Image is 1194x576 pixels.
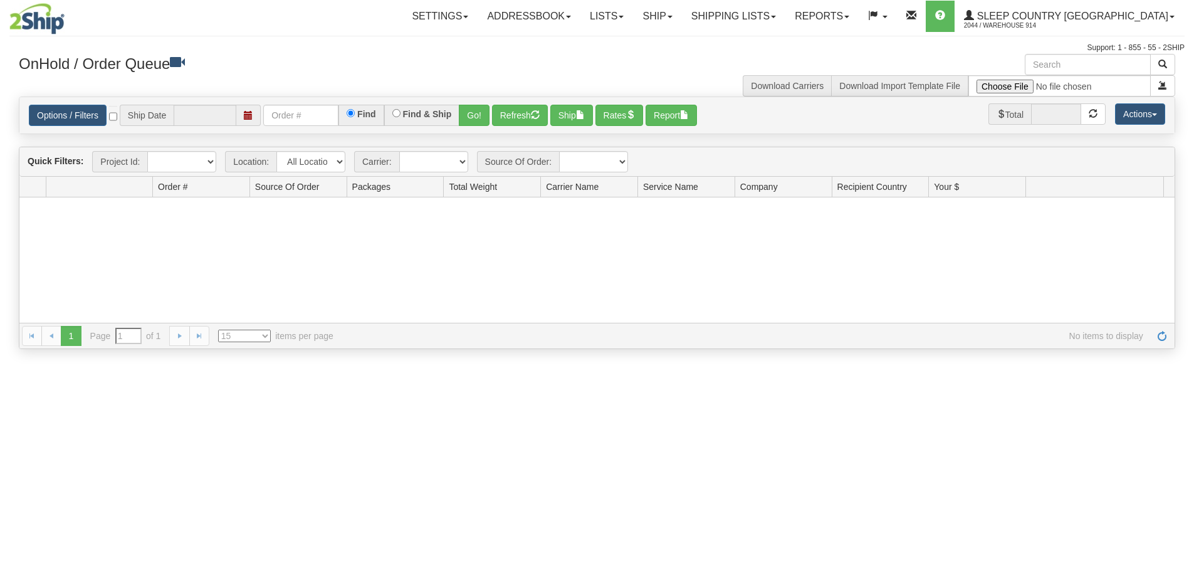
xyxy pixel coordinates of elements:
a: Download Carriers [751,81,824,91]
a: Settings [402,1,478,32]
button: Go! [459,105,490,126]
label: Find [357,110,376,118]
a: Ship [633,1,681,32]
label: Find & Ship [403,110,452,118]
div: grid toolbar [19,147,1175,177]
label: Quick Filters: [28,155,83,167]
span: Recipient Country [837,181,907,193]
button: Rates [595,105,644,126]
span: Page of 1 [90,328,161,344]
span: Carrier: [354,151,399,172]
span: Location: [225,151,276,172]
span: Order # [158,181,187,193]
span: Total Weight [449,181,497,193]
button: Report [646,105,697,126]
span: Total [988,103,1032,125]
img: logo2044.jpg [9,3,65,34]
button: Search [1150,54,1175,75]
span: Source Of Order [255,181,320,193]
span: No items to display [351,330,1143,342]
a: Options / Filters [29,105,107,126]
span: Service Name [643,181,698,193]
a: Shipping lists [682,1,785,32]
span: 1 [61,326,81,346]
span: 2044 / Warehouse 914 [964,19,1058,32]
a: Reports [785,1,859,32]
h3: OnHold / Order Queue [19,54,588,72]
span: items per page [218,330,333,342]
a: Sleep Country [GEOGRAPHIC_DATA] 2044 / Warehouse 914 [955,1,1184,32]
button: Ship [550,105,593,126]
a: Addressbook [478,1,580,32]
span: Company [740,181,778,193]
div: Support: 1 - 855 - 55 - 2SHIP [9,43,1185,53]
button: Refresh [492,105,548,126]
span: Source Of Order: [477,151,560,172]
a: Refresh [1152,326,1172,346]
span: Carrier Name [546,181,599,193]
input: Import [968,75,1151,97]
input: Order # [263,105,338,126]
a: Lists [580,1,633,32]
a: Download Import Template File [839,81,960,91]
span: Packages [352,181,390,193]
span: Project Id: [92,151,147,172]
span: Ship Date [120,105,174,126]
input: Search [1025,54,1151,75]
span: Your $ [934,181,959,193]
span: Sleep Country [GEOGRAPHIC_DATA] [974,11,1168,21]
button: Actions [1115,103,1165,125]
